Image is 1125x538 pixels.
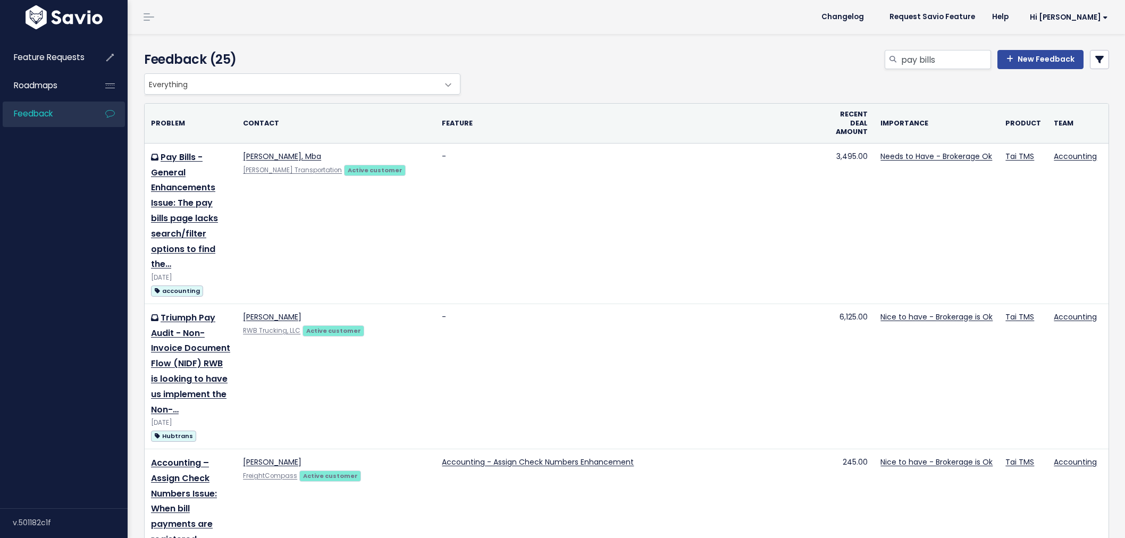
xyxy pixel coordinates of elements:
th: Problem [145,104,237,143]
td: - [435,304,828,449]
a: [PERSON_NAME], Mba [243,151,321,162]
a: FreightCompass [243,472,297,480]
th: Feature [435,104,828,143]
a: [PERSON_NAME] Transportation [243,166,342,174]
div: [DATE] [151,272,230,283]
a: Pay Bills - General Enhancements Issue: The pay bills page lacks search/filter options to find the… [151,151,218,271]
img: logo-white.9d6f32f41409.svg [23,5,105,29]
span: Everything [144,73,460,95]
a: [PERSON_NAME] [243,457,301,467]
a: Request Savio Feature [881,9,984,25]
th: Recent deal amount [828,104,874,143]
div: v.501182c1f [13,509,128,536]
td: 6,125.00 [828,304,874,449]
a: Active customer [303,325,364,335]
th: Product [999,104,1047,143]
a: Active customer [344,164,406,175]
a: Tai TMS [1005,312,1034,322]
th: Contact [237,104,435,143]
span: Changelog [821,13,864,21]
span: Hubtrans [151,431,196,442]
h4: Feedback (25) [144,50,455,69]
input: Search feedback... [900,50,991,69]
a: Active customer [299,470,361,481]
a: Feature Requests [3,45,88,70]
th: Importance [874,104,999,143]
a: Needs to Have - Brokerage Ok [880,151,992,162]
strong: Active customer [348,166,402,174]
a: Help [984,9,1017,25]
a: Accounting - Assign Check Numbers Enhancement [442,457,634,467]
td: - [435,143,828,304]
span: Everything [145,74,439,94]
a: Nice to have - Brokerage is Ok [880,457,993,467]
a: Roadmaps [3,73,88,98]
a: Accounting [1054,312,1097,322]
a: Tai TMS [1005,457,1034,467]
div: [DATE] [151,417,230,428]
td: 3,495.00 [828,143,874,304]
span: accounting [151,285,203,297]
strong: Active customer [303,472,358,480]
a: RWB Trucking, LLC [243,326,300,335]
a: Triumph Pay Audit - Non-Invoice Document Flow (NIDF) RWB is looking to have us implement the Non-… [151,312,230,416]
a: Nice to have - Brokerage is Ok [880,312,993,322]
strong: Active customer [306,326,361,335]
span: Feature Requests [14,52,85,63]
a: Tai TMS [1005,151,1034,162]
span: Hi [PERSON_NAME] [1030,13,1108,21]
span: Roadmaps [14,80,57,91]
a: Accounting [1054,457,1097,467]
a: Accounting [1054,151,1097,162]
span: Feedback [14,108,53,119]
a: [PERSON_NAME] [243,312,301,322]
a: Hi [PERSON_NAME] [1017,9,1116,26]
a: Hubtrans [151,429,196,442]
a: Feedback [3,102,88,126]
a: accounting [151,284,203,297]
a: New Feedback [997,50,1084,69]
